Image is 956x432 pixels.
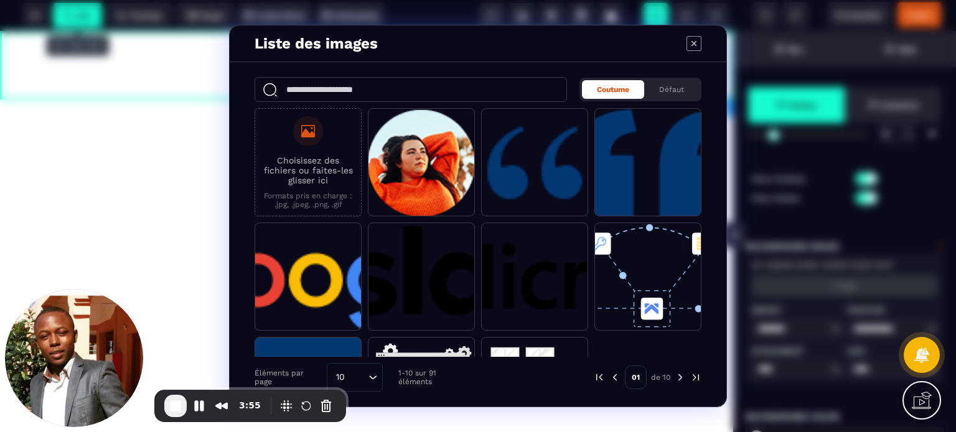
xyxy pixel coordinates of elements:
[675,372,686,383] img: next
[255,35,378,52] h4: Liste des images
[349,370,365,384] input: Search for option
[398,369,469,386] p: 1-10 sur 91 éléments
[255,369,321,386] p: Éléments par page
[597,85,629,94] span: Coutume
[609,372,621,383] img: prev
[651,372,670,382] p: de 10
[625,365,647,389] p: 01
[594,372,605,383] img: prev
[327,363,383,392] div: Search for option
[690,372,701,383] img: next
[332,370,349,384] span: 10
[261,191,355,209] p: Formats pris en charge : .jpg, .jpeg, .png, .gif
[261,155,355,185] p: Choisissez des fichiers ou faites-les glisser ici
[659,85,684,94] span: Défaut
